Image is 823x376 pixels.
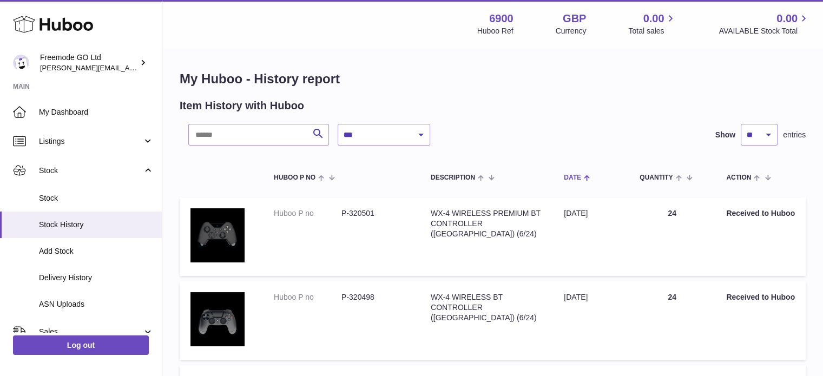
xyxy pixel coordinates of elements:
span: Delivery History [39,273,154,283]
span: Quantity [640,174,673,181]
dd: P-320498 [341,292,409,302]
span: [PERSON_NAME][EMAIL_ADDRESS][DOMAIN_NAME] [40,63,217,72]
span: Description [431,174,475,181]
strong: Received to Huboo [726,293,795,301]
img: 69001651768204.jpg [190,292,245,346]
label: Show [715,130,735,140]
img: lenka.smikniarova@gioteck.com [13,55,29,71]
img: 69001651767460.jpg [190,208,245,262]
strong: Received to Huboo [726,209,795,217]
span: Listings [39,136,142,147]
span: Stock History [39,220,154,230]
span: My Dashboard [39,107,154,117]
td: [DATE] [553,197,629,276]
td: WX-4 WIRELESS PREMIUM BT CONTROLLER ([GEOGRAPHIC_DATA]) (6/24) [420,197,553,276]
span: 0.00 [776,11,798,26]
span: 0.00 [643,11,664,26]
span: Stock [39,166,142,176]
div: Currency [556,26,587,36]
span: Stock [39,193,154,203]
h2: Item History with Huboo [180,98,304,113]
span: ASN Uploads [39,299,154,309]
strong: GBP [563,11,586,26]
a: 0.00 Total sales [628,11,676,36]
span: Sales [39,327,142,337]
span: entries [783,130,806,140]
div: Huboo Ref [477,26,513,36]
a: 0.00 AVAILABLE Stock Total [719,11,810,36]
td: 24 [629,197,715,276]
td: 24 [629,281,715,360]
div: Freemode GO Ltd [40,52,137,73]
span: Action [726,174,751,181]
dt: Huboo P no [274,208,341,219]
strong: 6900 [489,11,513,26]
span: Total sales [628,26,676,36]
dd: P-320501 [341,208,409,219]
td: WX-4 WIRELESS BT CONTROLLER ([GEOGRAPHIC_DATA]) (6/24) [420,281,553,360]
span: Add Stock [39,246,154,256]
span: Huboo P no [274,174,315,181]
span: Date [564,174,581,181]
span: AVAILABLE Stock Total [719,26,810,36]
dt: Huboo P no [274,292,341,302]
td: [DATE] [553,281,629,360]
h1: My Huboo - History report [180,70,806,88]
a: Log out [13,335,149,355]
